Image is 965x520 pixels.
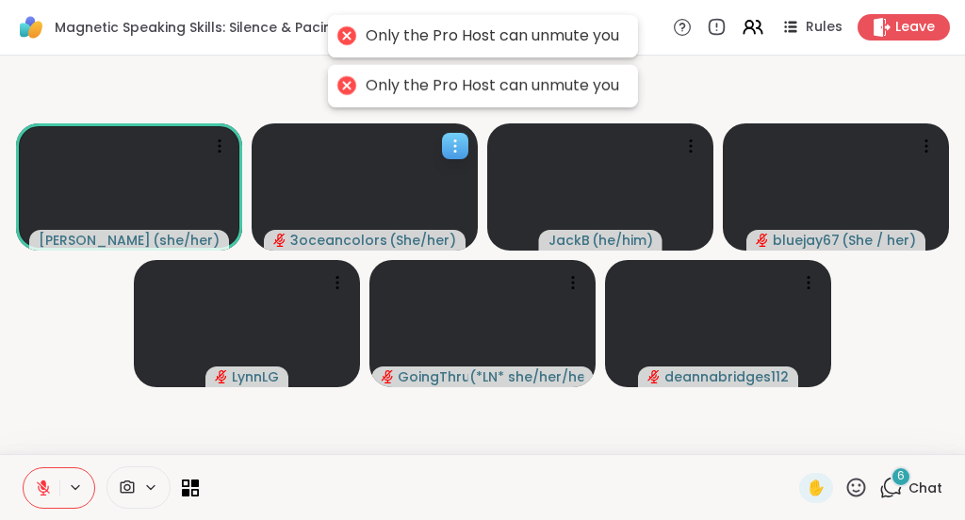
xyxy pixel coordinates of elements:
span: Magnetic Speaking Skills: Silence & Pacing [55,18,341,37]
span: GoingThruIt [398,367,467,386]
span: audio-muted [756,234,769,247]
span: Chat [908,479,942,497]
span: audio-muted [215,370,228,383]
span: ( she/her ) [153,231,220,250]
span: deannabridges112 [664,367,789,386]
span: ✋ [807,477,826,499]
img: ShareWell Logomark [15,11,47,43]
span: bluejay67 [773,231,840,250]
div: Only the Pro Host can unmute you [366,76,619,96]
span: audio-muted [381,370,394,383]
span: ( *LN* she/her/hers ) [469,367,584,386]
span: ( She / her ) [842,231,916,250]
span: 3oceancolors [290,231,387,250]
span: ( She/her ) [389,231,456,250]
span: Rules [806,18,842,37]
span: JackB [548,231,590,250]
span: 6 [897,468,905,484]
div: Only the Pro Host can unmute you [366,26,619,46]
span: Leave [895,18,935,37]
span: [PERSON_NAME] [39,231,151,250]
span: audio-muted [647,370,661,383]
span: LynnLG [232,367,279,386]
span: ( he/him ) [592,231,653,250]
span: audio-muted [273,234,286,247]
